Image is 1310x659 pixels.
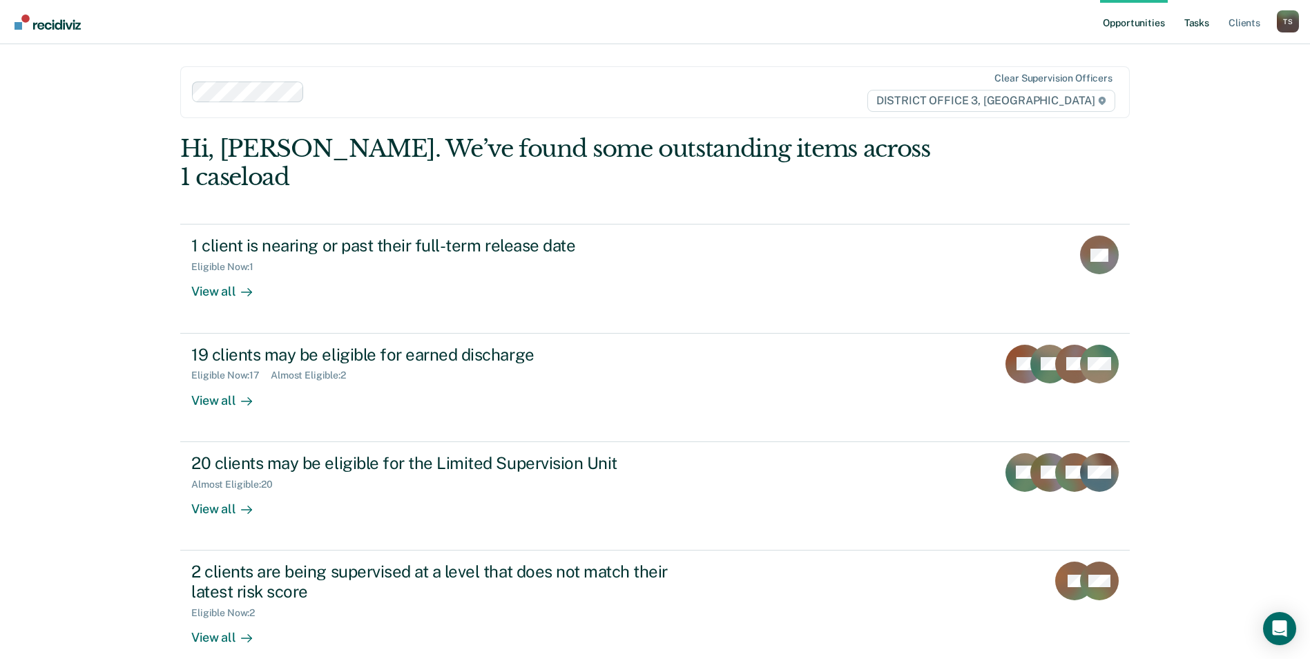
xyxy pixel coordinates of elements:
a: 1 client is nearing or past their full-term release dateEligible Now:1View all [180,224,1130,333]
div: View all [191,618,269,645]
button: Profile dropdown button [1277,10,1299,32]
div: 2 clients are being supervised at a level that does not match their latest risk score [191,562,676,602]
div: Almost Eligible : 20 [191,479,284,490]
div: Almost Eligible : 2 [271,370,357,381]
div: Open Intercom Messenger [1263,612,1296,645]
div: Clear supervision officers [994,73,1112,84]
div: View all [191,381,269,408]
div: Hi, [PERSON_NAME]. We’ve found some outstanding items across 1 caseload [180,135,940,191]
div: 19 clients may be eligible for earned discharge [191,345,676,365]
span: DISTRICT OFFICE 3, [GEOGRAPHIC_DATA] [867,90,1115,112]
div: Eligible Now : 1 [191,261,264,273]
div: T S [1277,10,1299,32]
img: Recidiviz [15,15,81,30]
div: Eligible Now : 2 [191,607,266,619]
div: View all [191,490,269,517]
div: 1 client is nearing or past their full-term release date [191,236,676,256]
a: 19 clients may be eligible for earned dischargeEligible Now:17Almost Eligible:2View all [180,334,1130,442]
div: View all [191,273,269,300]
div: Eligible Now : 17 [191,370,271,381]
div: 20 clients may be eligible for the Limited Supervision Unit [191,453,676,473]
a: 20 clients may be eligible for the Limited Supervision UnitAlmost Eligible:20View all [180,442,1130,551]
